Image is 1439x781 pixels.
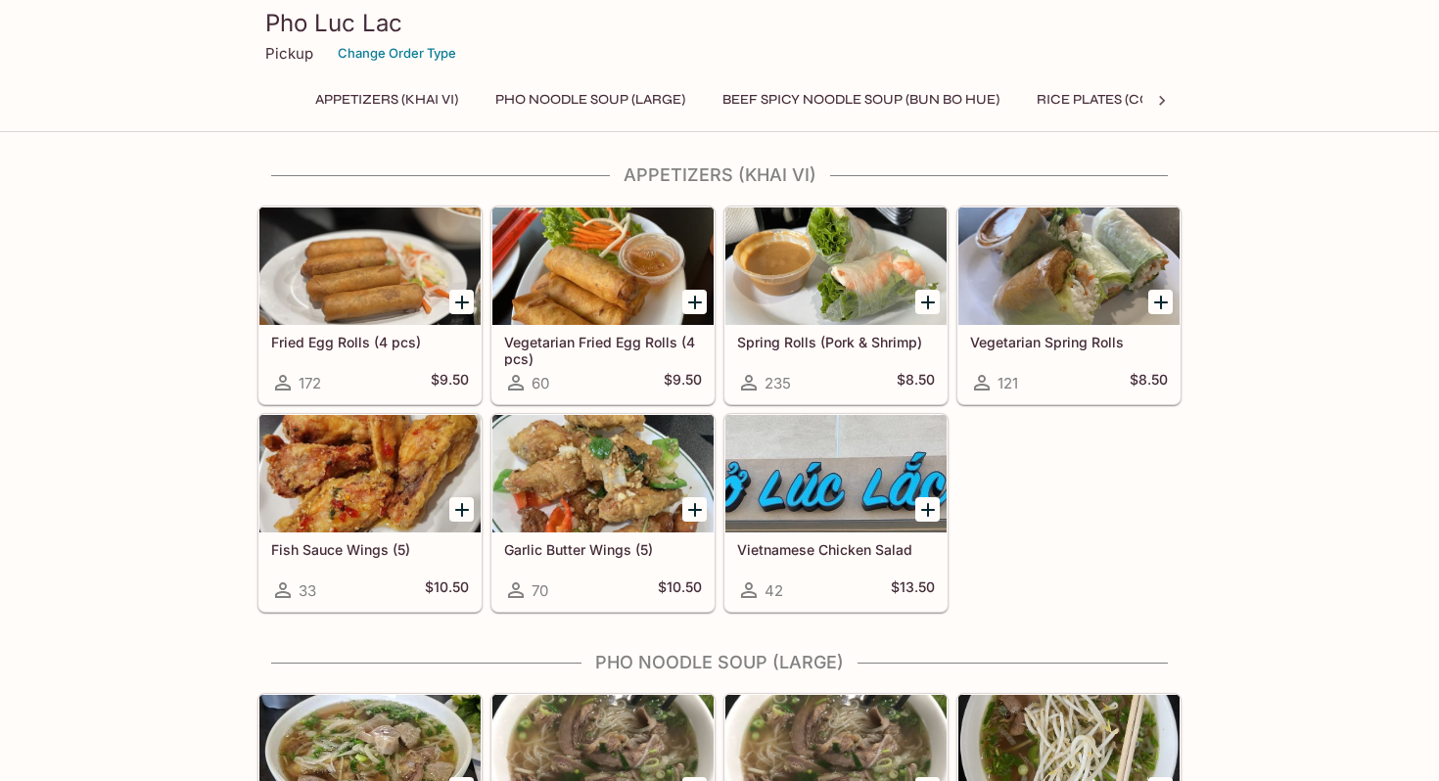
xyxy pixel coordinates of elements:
[258,207,482,404] a: Fried Egg Rolls (4 pcs)172$9.50
[725,415,947,532] div: Vietnamese Chicken Salad
[504,334,702,366] h5: Vegetarian Fried Egg Rolls (4 pcs)
[258,414,482,612] a: Fish Sauce Wings (5)33$10.50
[725,207,947,325] div: Spring Rolls (Pork & Shrimp)
[724,414,948,612] a: Vietnamese Chicken Salad42$13.50
[491,414,715,612] a: Garlic Butter Wings (5)70$10.50
[1148,290,1173,314] button: Add Vegetarian Spring Rolls
[299,374,321,392] span: 172
[257,652,1182,673] h4: Pho Noodle Soup (Large)
[259,207,481,325] div: Fried Egg Rolls (4 pcs)
[737,541,935,558] h5: Vietnamese Chicken Salad
[1026,86,1203,114] button: Rice Plates (Com Dia)
[712,86,1010,114] button: Beef Spicy Noodle Soup (Bun Bo Hue)
[449,497,474,522] button: Add Fish Sauce Wings (5)
[492,415,714,532] div: Garlic Butter Wings (5)
[765,374,791,392] span: 235
[304,86,469,114] button: Appetizers (Khai Vi)
[998,374,1018,392] span: 121
[682,290,707,314] button: Add Vegetarian Fried Egg Rolls (4 pcs)
[532,374,549,392] span: 60
[485,86,696,114] button: Pho Noodle Soup (Large)
[682,497,707,522] button: Add Garlic Butter Wings (5)
[1130,371,1168,394] h5: $8.50
[532,581,548,600] span: 70
[271,334,469,350] h5: Fried Egg Rolls (4 pcs)
[897,371,935,394] h5: $8.50
[737,334,935,350] h5: Spring Rolls (Pork & Shrimp)
[891,578,935,602] h5: $13.50
[265,44,313,63] p: Pickup
[915,290,940,314] button: Add Spring Rolls (Pork & Shrimp)
[257,164,1182,186] h4: Appetizers (Khai Vi)
[259,415,481,532] div: Fish Sauce Wings (5)
[915,497,940,522] button: Add Vietnamese Chicken Salad
[329,38,465,69] button: Change Order Type
[425,578,469,602] h5: $10.50
[765,581,783,600] span: 42
[970,334,1168,350] h5: Vegetarian Spring Rolls
[491,207,715,404] a: Vegetarian Fried Egg Rolls (4 pcs)60$9.50
[492,207,714,325] div: Vegetarian Fried Egg Rolls (4 pcs)
[724,207,948,404] a: Spring Rolls (Pork & Shrimp)235$8.50
[299,581,316,600] span: 33
[658,578,702,602] h5: $10.50
[449,290,474,314] button: Add Fried Egg Rolls (4 pcs)
[271,541,469,558] h5: Fish Sauce Wings (5)
[957,207,1181,404] a: Vegetarian Spring Rolls121$8.50
[958,207,1180,325] div: Vegetarian Spring Rolls
[265,8,1174,38] h3: Pho Luc Lac
[504,541,702,558] h5: Garlic Butter Wings (5)
[431,371,469,394] h5: $9.50
[664,371,702,394] h5: $9.50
